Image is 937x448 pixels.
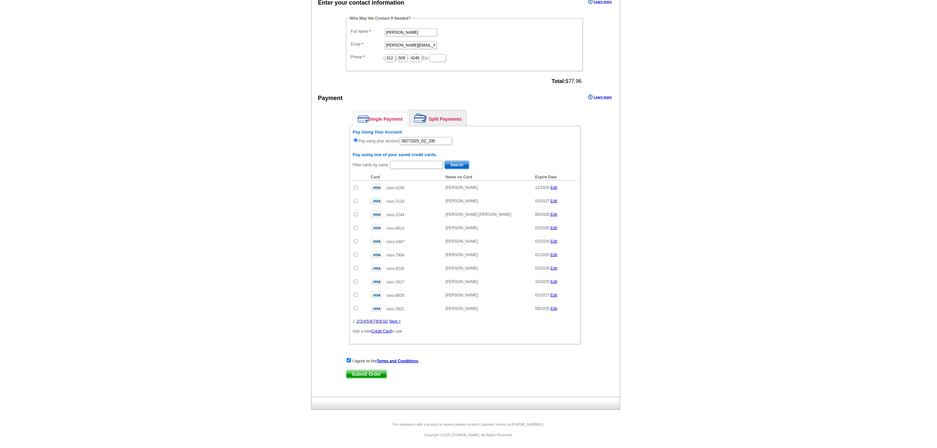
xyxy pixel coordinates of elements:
span: 03/2027 [535,199,549,203]
span: 03/2026 [535,239,549,244]
span: [PERSON_NAME] [446,185,478,190]
img: visa.gif [371,292,382,298]
div: 1 | | | | | | | | | | [353,318,577,324]
legend: Who May We Contact If Needed? [349,15,412,21]
a: Credit Card [371,329,391,334]
a: Edit [551,293,558,297]
img: visa.gif [371,238,382,245]
a: Edit [551,185,558,190]
span: xxxx-8935 [386,293,404,298]
a: Edit [551,199,558,203]
a: 2 [357,319,359,324]
span: xxxx-8234 [386,266,404,271]
img: visa.gif [371,265,382,272]
button: Search [444,161,469,169]
div: Pay using your account [353,130,577,146]
img: visa.gif [371,197,382,204]
span: 06/2028 [535,212,549,217]
iframe: LiveChat chat widget [806,295,937,448]
a: Edit [551,306,558,311]
span: [PERSON_NAME] [446,199,478,203]
img: single-payment.png [358,115,369,123]
span: xxxx-7118 [386,199,404,204]
span: [PERSON_NAME] [446,226,478,230]
h6: Pay using one of your saved credit cards. [353,152,577,157]
a: Edit [551,226,558,230]
img: visa.gif [371,211,382,218]
a: 7 [373,319,376,324]
span: [PERSON_NAME] [446,279,478,284]
span: 01/2029 [535,253,549,257]
a: 5 [367,319,369,324]
span: xxxx-1487 [386,239,404,244]
a: Edit [551,279,558,284]
span: Search [445,161,469,169]
img: visa.gif [371,251,382,258]
img: visa.gif [371,305,382,312]
dd: ( ) - Ext. [349,52,580,63]
label: Email [351,41,384,47]
span: [PERSON_NAME] [446,253,478,257]
div: Payment [318,94,343,103]
a: Single Payment [353,112,408,126]
img: visa.gif [371,224,382,231]
a: Edit [551,266,558,271]
a: 8 [377,319,379,324]
span: [PERSON_NAME] [446,266,478,271]
a: Edit [551,239,558,244]
strong: I agree to the . [353,359,419,363]
a: 3 [360,319,362,324]
img: visa.gif [371,184,382,191]
img: visa.gif [371,278,382,285]
a: 4 [363,319,366,324]
input: PO #: [400,137,452,145]
span: 10/2029 [535,279,549,284]
span: [PERSON_NAME] [PERSON_NAME] [446,212,512,217]
a: Split Payments [409,110,466,126]
span: xxxx-2927 [386,280,404,284]
th: Expire Date [532,174,577,181]
label: Phone [351,54,384,60]
span: 03/2028 [535,266,549,271]
a: 9 [379,319,382,324]
span: xxxx-7904 [386,253,404,257]
p: Add a new to use [353,328,577,334]
a: 6 [370,319,372,324]
span: [PERSON_NAME] [446,293,478,297]
span: xxxx-0614 [386,226,404,231]
a: Edit [551,212,558,217]
img: split-payment.png [414,113,427,123]
span: [PERSON_NAME] [446,239,478,244]
h6: Pay Using Your Account [353,130,577,135]
span: 02/2030 [535,226,549,230]
span: Submit Order [346,370,387,378]
span: [PERSON_NAME] [446,306,478,311]
span: 12/2028 [535,185,549,190]
span: xxxx-1244 [386,213,404,217]
span: $77.96 [552,78,581,84]
a: Edit [551,253,558,257]
th: Name on Card [442,174,532,181]
label: Filter cards by name [353,162,389,168]
span: xxxx-3821 [386,307,404,311]
span: 02/2027 [535,293,549,297]
th: Card [368,174,442,181]
span: 09/2028 [535,306,549,311]
label: Full Name [351,29,384,34]
strong: Total: [552,78,565,84]
a: Learn more [588,94,612,100]
a: Next > [389,319,401,324]
a: 10 [383,319,387,324]
span: xxxx-4196 [386,186,404,190]
a: Terms and Conditions [377,359,418,363]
